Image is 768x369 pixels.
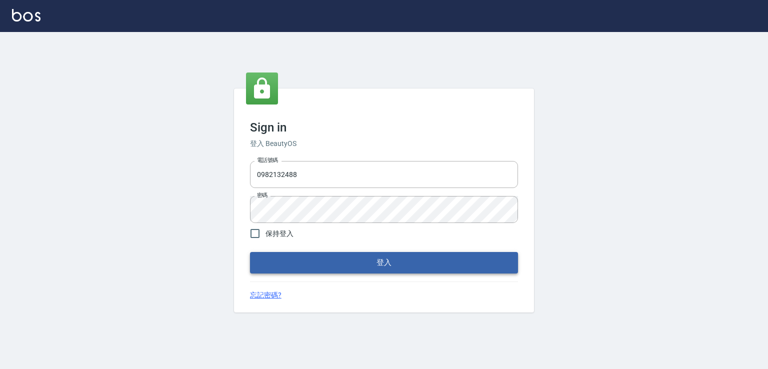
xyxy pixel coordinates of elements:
[250,290,281,300] a: 忘記密碼?
[250,138,518,149] h6: 登入 BeautyOS
[257,156,278,164] label: 電話號碼
[250,252,518,273] button: 登入
[250,120,518,134] h3: Sign in
[265,228,293,239] span: 保持登入
[257,191,267,199] label: 密碼
[12,9,40,21] img: Logo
